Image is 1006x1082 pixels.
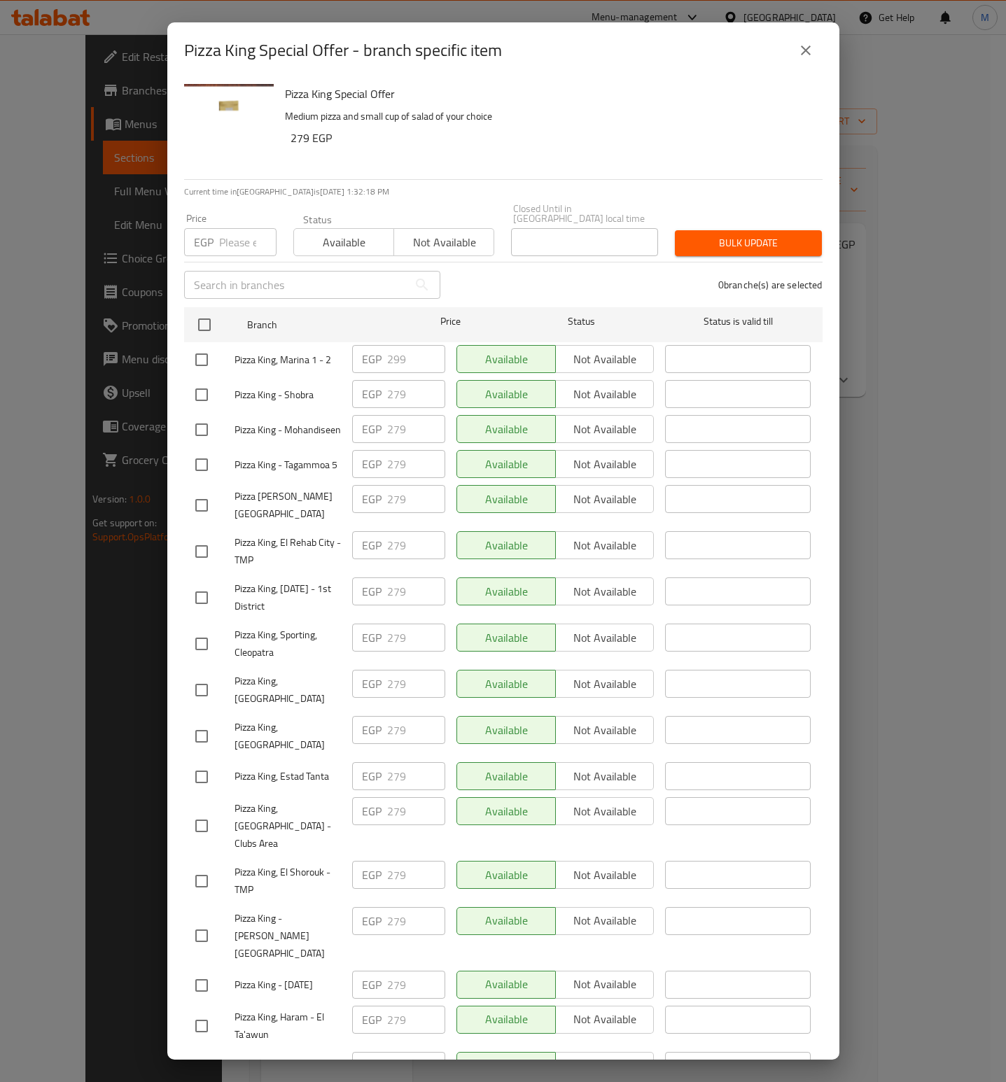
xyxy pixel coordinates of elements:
[665,313,811,330] span: Status is valid till
[387,624,445,652] input: Please enter price
[362,913,382,929] p: EGP
[387,1052,445,1080] input: Please enter price
[404,313,497,330] span: Price
[387,450,445,478] input: Please enter price
[387,861,445,889] input: Please enter price
[362,675,382,692] p: EGP
[362,803,382,820] p: EGP
[387,907,445,935] input: Please enter price
[362,629,382,646] p: EGP
[718,278,823,292] p: 0 branche(s) are selected
[235,1009,341,1044] span: Pizza King, Haram - El Ta'awun
[508,313,654,330] span: Status
[362,722,382,738] p: EGP
[362,491,382,507] p: EGP
[387,762,445,790] input: Please enter price
[393,228,494,256] button: Not available
[362,456,382,472] p: EGP
[387,345,445,373] input: Please enter price
[285,84,811,104] h6: Pizza King Special Offer
[235,456,341,474] span: Pizza King - Tagammoa 5
[285,108,811,125] p: Medium pizza and small cup of salad of your choice
[362,421,382,437] p: EGP
[686,234,811,252] span: Bulk update
[362,537,382,554] p: EGP
[362,351,382,367] p: EGP
[362,768,382,785] p: EGP
[235,386,341,404] span: Pizza King - Shobra
[184,271,408,299] input: Search in branches
[387,670,445,698] input: Please enter price
[219,228,277,256] input: Please enter price
[362,583,382,600] p: EGP
[235,626,341,661] span: Pizza King, Sporting, Cleopatra
[387,797,445,825] input: Please enter price
[235,351,341,369] span: Pizza King, Marina 1 - 2
[235,719,341,754] span: Pizza King, [GEOGRAPHIC_DATA]
[362,976,382,993] p: EGP
[362,1058,382,1074] p: EGP
[362,1011,382,1028] p: EGP
[400,232,489,253] span: Not available
[362,386,382,402] p: EGP
[675,230,822,256] button: Bulk update
[194,234,214,251] p: EGP
[387,971,445,999] input: Please enter price
[293,228,394,256] button: Available
[387,380,445,408] input: Please enter price
[300,232,389,253] span: Available
[235,534,341,569] span: Pizza King, El Rehab City - TMP
[387,415,445,443] input: Please enter price
[235,488,341,523] span: Pizza [PERSON_NAME][GEOGRAPHIC_DATA]
[387,1006,445,1034] input: Please enter price
[235,910,341,962] span: Pizza King - [PERSON_NAME][GEOGRAPHIC_DATA]
[789,34,823,67] button: close
[184,39,502,62] h2: Pizza King Special Offer - branch specific item
[235,800,341,852] span: Pizza King, [GEOGRAPHIC_DATA] - Clubs Area
[387,531,445,559] input: Please enter price
[235,864,341,899] span: Pizza King, El Shorouk -TMP
[387,716,445,744] input: Please enter price
[235,580,341,615] span: Pizza King, [DATE] - 1st District
[387,577,445,605] input: Please enter price
[362,866,382,883] p: EGP
[387,485,445,513] input: Please enter price
[235,768,341,785] span: Pizza King, Estad Tanta
[235,976,341,994] span: Pizza King - [DATE]
[184,185,823,198] p: Current time in [GEOGRAPHIC_DATA] is [DATE] 1:32:18 PM
[291,128,811,148] h6: 279 EGP
[235,421,341,439] span: Pizza King - Mohandiseen
[184,84,274,174] img: Pizza King Special Offer
[247,316,393,334] span: Branch
[235,673,341,708] span: Pizza King, [GEOGRAPHIC_DATA]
